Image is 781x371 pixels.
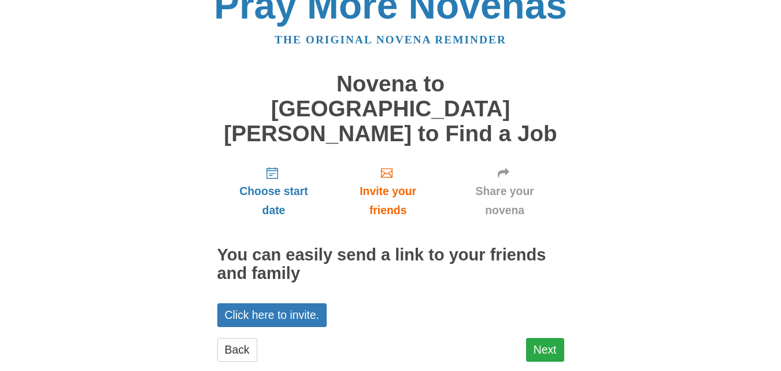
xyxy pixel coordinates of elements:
[217,303,327,327] a: Click here to invite.
[457,182,553,220] span: Share your novena
[526,338,564,362] a: Next
[229,182,319,220] span: Choose start date
[217,157,331,226] a: Choose start date
[275,34,506,46] a: The original novena reminder
[330,157,445,226] a: Invite your friends
[446,157,564,226] a: Share your novena
[217,72,564,146] h1: Novena to [GEOGRAPHIC_DATA][PERSON_NAME] to Find a Job
[342,182,434,220] span: Invite your friends
[217,246,564,283] h2: You can easily send a link to your friends and family
[217,338,257,362] a: Back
